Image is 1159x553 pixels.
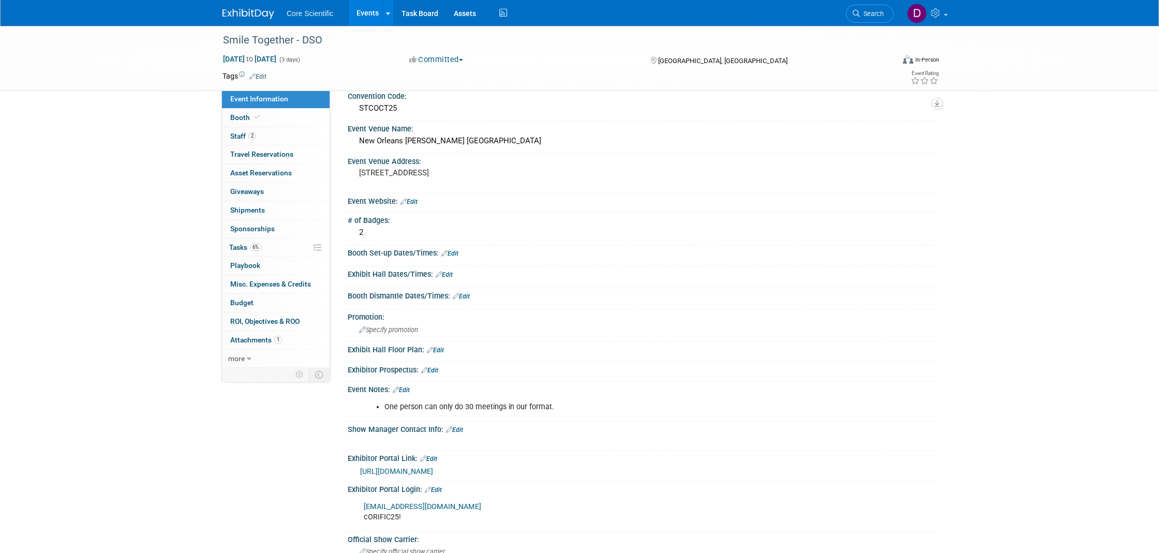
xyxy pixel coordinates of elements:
a: Edit [425,486,442,494]
a: Booth [222,109,330,127]
div: Event Rating [911,71,939,76]
a: Shipments [222,201,330,219]
div: STCOCT25 [355,100,929,116]
img: ExhibitDay [222,9,274,19]
div: Event Venue Name: [348,121,937,134]
div: 2 [355,225,929,241]
a: Budget [222,294,330,312]
a: Edit [249,73,266,80]
div: Exhibitor Portal Link: [348,451,937,464]
a: Edit [400,198,418,205]
div: cORIFIC25! [356,497,823,528]
a: Sponsorships [222,220,330,238]
div: Smile Together - DSO [219,31,878,50]
a: Misc. Expenses & Credits [222,275,330,293]
div: Event Venue Address: [348,154,937,167]
div: Exhibitor Prospectus: [348,362,937,376]
a: [URL][DOMAIN_NAME] [360,467,433,475]
pre: [STREET_ADDRESS] [359,168,582,177]
a: Playbook [222,257,330,275]
a: Giveaways [222,183,330,201]
div: Promotion: [348,309,937,322]
a: Travel Reservations [222,145,330,163]
span: more [228,354,245,363]
a: Edit [427,347,444,354]
a: more [222,350,330,368]
a: Staff2 [222,127,330,145]
a: ROI, Objectives & ROO [222,312,330,331]
div: In-Person [915,56,939,64]
span: 1 [274,336,282,343]
a: Edit [441,250,458,257]
img: Format-Inperson.png [903,55,913,64]
li: One person can only do 30 meetings in our format. [384,402,816,412]
a: Edit [393,386,410,394]
span: to [245,55,255,63]
div: Exhibit Hall Floor Plan: [348,342,937,355]
span: Asset Reservations [230,169,292,177]
div: # of Badges: [348,213,937,226]
span: 2 [248,132,256,140]
i: Booth reservation complete [255,114,260,120]
a: Asset Reservations [222,164,330,182]
div: Event Format [833,54,939,69]
span: Tasks [229,243,261,251]
a: [EMAIL_ADDRESS][DOMAIN_NAME] [364,502,481,511]
a: Edit [421,367,438,374]
td: Tags [222,71,266,81]
img: Dan Boro [907,4,927,23]
div: Exhibit Hall Dates/Times: [348,266,937,280]
a: Attachments1 [222,331,330,349]
a: Event Information [222,90,330,108]
span: ROI, Objectives & ROO [230,317,300,325]
span: Budget [230,298,254,307]
span: Booth [230,113,262,122]
span: Specify promotion [359,326,418,334]
span: 6% [250,243,261,251]
span: Attachments [230,336,282,344]
a: Edit [453,293,470,300]
span: Travel Reservations [230,150,293,158]
span: [DATE] [DATE] [222,54,277,64]
td: Toggle Event Tabs [309,368,330,381]
span: Staff [230,132,256,140]
div: Booth Dismantle Dates/Times: [348,288,937,302]
div: Exhibitor Portal Login: [348,482,937,495]
span: Misc. Expenses & Credits [230,280,311,288]
span: Playbook [230,261,260,270]
span: Search [860,10,884,18]
span: Giveaways [230,187,264,196]
span: Core Scientific [287,9,333,18]
span: Event Information [230,95,288,103]
td: Personalize Event Tab Strip [291,368,309,381]
div: Event Website: [348,193,937,207]
span: Sponsorships [230,225,275,233]
button: Committed [406,54,467,65]
div: New Orleans [PERSON_NAME] [GEOGRAPHIC_DATA] [355,133,929,149]
span: Shipments [230,206,265,214]
a: Edit [436,271,453,278]
a: Edit [446,426,463,434]
div: Official Show Carrier: [348,532,937,545]
a: Search [846,5,894,23]
div: Show Manager Contact Info: [348,422,937,435]
div: Convention Code: [348,88,937,101]
span: [GEOGRAPHIC_DATA], [GEOGRAPHIC_DATA] [658,57,787,65]
span: (3 days) [278,56,300,63]
div: Event Notes: [348,382,937,395]
a: Edit [420,455,437,462]
a: Tasks6% [222,238,330,257]
div: Booth Set-up Dates/Times: [348,245,937,259]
